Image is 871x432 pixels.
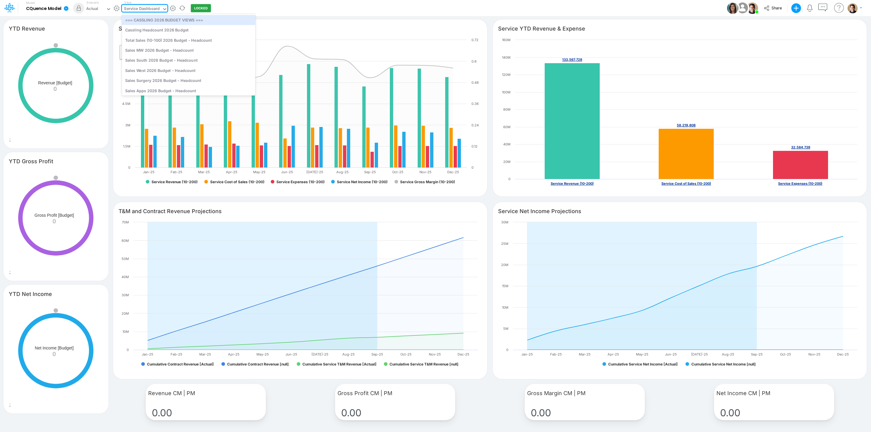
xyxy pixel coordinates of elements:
text: 20M [501,263,508,267]
text: 0 [127,348,129,352]
text: Oct-25 [780,352,791,356]
text: Aug-25 [342,352,355,356]
text: 80M [503,107,511,112]
text: 100M [502,90,511,94]
text: 0.72 [471,38,478,42]
tspan: 58,219,808 [677,123,696,127]
text: Apr-25 [226,170,237,174]
tspan: 133,567,728 [562,57,582,62]
text: Sep-25 [751,352,763,356]
text: Jan-25 [142,352,153,356]
input: Type a title here [498,22,802,34]
text: Feb-25 [170,170,182,174]
text: 0 [471,165,474,170]
text: 20M [122,311,129,316]
text: 20M [503,160,511,164]
text: Dec-25 [837,352,849,356]
div: Actual [86,6,98,13]
text: Jun-25 [285,352,297,356]
div: Service Dashboard [124,6,160,13]
div: === CASSLING 2026 BUDGET VIEWS === [122,15,255,25]
text: Cumulative Contract Revenue [Actual] [147,362,214,366]
div: ; [3,37,109,148]
text: 160M [502,38,511,42]
text: Service Revenue (10-200) [152,180,198,184]
button: LOCKED [191,4,211,12]
text: 15M [502,284,508,288]
text: 60M [122,239,129,243]
text: 25M [501,242,508,246]
text: 30M [501,220,508,224]
text: Apr-25 [608,352,619,356]
text: 10M [122,330,129,334]
text: Feb-25 [170,352,182,356]
input: Type a title here [8,22,66,34]
div: ; [3,169,109,281]
text: Service Expenses (10-200) [276,180,325,184]
text: Service Cost of Sales (10-200) [210,180,264,184]
input: Type a title here [118,22,423,34]
text: 30M [122,293,129,297]
text: 3M [125,123,130,127]
div: ; [3,302,109,414]
input: Type a title here [498,205,802,217]
label: View [124,0,131,5]
span: 0.00 [341,407,364,419]
input: Type a title here [8,155,66,167]
text: Nov-25 [808,352,820,356]
text: 0.36 [471,102,479,106]
text: 0 [506,348,508,352]
div: Sales West 2026 Budget - Headcount [122,65,255,75]
span: 0.00 [152,407,175,419]
text: May-25 [636,352,648,356]
text: May-25 [253,170,266,174]
text: 70M [122,220,129,224]
text: May-25 [256,352,269,356]
img: User Image Icon [736,1,749,15]
span: 0.00 [531,407,553,419]
text: 40M [122,275,129,279]
text: Service Expenses (10-200) [778,181,822,186]
text: Oct-25 [400,352,412,356]
label: Model [26,1,35,5]
tspan: 32,584,739 [791,145,810,149]
text: Mar-25 [579,352,590,356]
text: 60M [503,125,511,129]
text: Nov-25 [419,170,431,174]
text: Sep-25 [364,170,376,174]
text: 0.24 [471,123,479,127]
text: Oct-25 [392,170,403,174]
text: Dec-25 [458,352,469,356]
text: Service Revenue (10-200) [550,181,593,186]
text: 140M [502,55,511,60]
text: [DATE]-25 [691,352,708,356]
text: Jan-25 [521,352,533,356]
text: Service Net Income (10-200) [337,180,387,184]
text: Dec-25 [447,170,459,174]
img: User Image Icon [727,2,739,14]
text: Cumulative Contract Revenue [null] [227,362,289,366]
text: 120M [502,73,511,77]
text: Aug-25 [722,352,734,356]
text: Cumulative Service Net Income [null] [691,362,755,366]
text: 1.5M [123,144,130,148]
text: 0.6 [471,59,477,63]
span: 0.00 [720,407,743,419]
text: Aug-25 [336,170,348,174]
text: Cumulative Service Net Income [Actual] [608,362,678,366]
div: Sales Surgery 2026 Budget - Headcount [122,76,255,86]
div: Sales Apps 2026 Budget - Headcount [122,86,255,96]
text: Cumulative Service T&M Revenue [null] [390,362,458,366]
text: 10M [502,305,508,310]
b: CQuence Model [26,6,61,11]
button: Share [761,4,786,13]
a: Notifications [806,5,813,11]
div: Sales South 2026 Budget - Headcount [122,55,255,65]
input: Type a title here [8,287,66,300]
text: Jan-25 [143,170,154,174]
text: Feb-25 [550,352,562,356]
text: Cumulative Service T&M Revenue [Actual] [302,362,377,366]
text: Mar-25 [199,352,211,356]
label: Scenario [86,0,99,5]
input: Type a title here [118,205,423,217]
